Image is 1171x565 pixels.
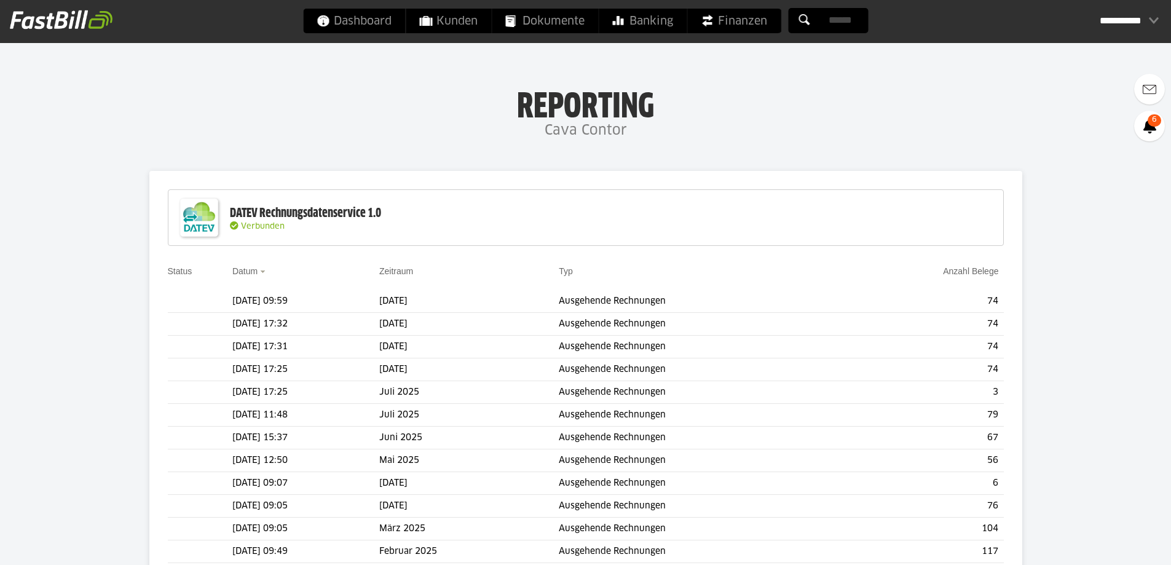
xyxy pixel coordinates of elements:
[599,9,687,33] a: Banking
[379,427,559,449] td: Juni 2025
[379,313,559,336] td: [DATE]
[230,205,381,221] div: DATEV Rechnungsdatenservice 1.0
[943,266,998,276] a: Anzahl Belege
[559,290,843,313] td: Ausgehende Rechnungen
[232,427,379,449] td: [DATE] 15:37
[843,540,1003,563] td: 117
[843,495,1003,518] td: 76
[559,266,573,276] a: Typ
[168,266,192,276] a: Status
[232,266,258,276] a: Datum
[232,381,379,404] td: [DATE] 17:25
[559,540,843,563] td: Ausgehende Rechnungen
[406,9,491,33] a: Kunden
[1134,111,1165,141] a: 6
[379,381,559,404] td: Juli 2025
[687,9,781,33] a: Finanzen
[232,495,379,518] td: [DATE] 09:05
[843,381,1003,404] td: 3
[232,290,379,313] td: [DATE] 09:59
[232,313,379,336] td: [DATE] 17:32
[232,404,379,427] td: [DATE] 11:48
[559,518,843,540] td: Ausgehende Rechnungen
[559,495,843,518] td: Ausgehende Rechnungen
[843,518,1003,540] td: 104
[843,336,1003,358] td: 74
[612,9,673,33] span: Banking
[505,9,585,33] span: Dokumente
[260,271,268,273] img: sort_desc.gif
[559,313,843,336] td: Ausgehende Rechnungen
[232,449,379,472] td: [DATE] 12:50
[379,472,559,495] td: [DATE]
[379,518,559,540] td: März 2025
[379,449,559,472] td: Mai 2025
[843,290,1003,313] td: 74
[843,449,1003,472] td: 56
[379,290,559,313] td: [DATE]
[419,9,478,33] span: Kunden
[559,427,843,449] td: Ausgehende Rechnungen
[843,472,1003,495] td: 6
[559,381,843,404] td: Ausgehende Rechnungen
[492,9,598,33] a: Dokumente
[559,336,843,358] td: Ausgehende Rechnungen
[10,10,112,30] img: fastbill_logo_white.png
[232,540,379,563] td: [DATE] 09:49
[559,449,843,472] td: Ausgehende Rechnungen
[379,266,413,276] a: Zeitraum
[232,336,379,358] td: [DATE] 17:31
[843,427,1003,449] td: 67
[559,472,843,495] td: Ausgehende Rechnungen
[232,518,379,540] td: [DATE] 09:05
[701,9,767,33] span: Finanzen
[241,223,285,231] span: Verbunden
[843,358,1003,381] td: 74
[559,404,843,427] td: Ausgehende Rechnungen
[1076,528,1159,559] iframe: Öffnet ein Widget, in dem Sie weitere Informationen finden
[303,9,405,33] a: Dashboard
[232,358,379,381] td: [DATE] 17:25
[843,313,1003,336] td: 74
[379,358,559,381] td: [DATE]
[379,540,559,563] td: Februar 2025
[175,193,224,242] img: DATEV-Datenservice Logo
[559,358,843,381] td: Ausgehende Rechnungen
[123,87,1048,119] h1: Reporting
[232,472,379,495] td: [DATE] 09:07
[317,9,392,33] span: Dashboard
[1148,114,1161,127] span: 6
[379,404,559,427] td: Juli 2025
[379,495,559,518] td: [DATE]
[843,404,1003,427] td: 79
[379,336,559,358] td: [DATE]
